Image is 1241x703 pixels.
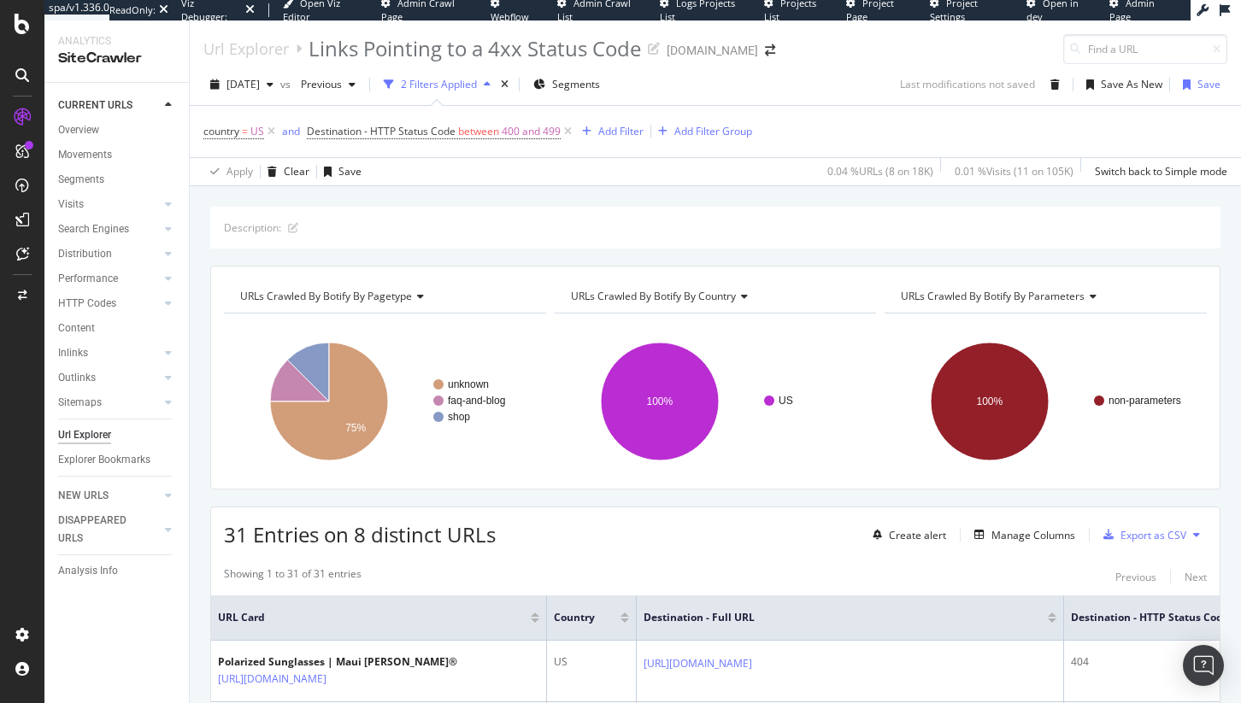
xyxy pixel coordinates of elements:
[885,327,1203,476] svg: A chart.
[109,3,156,17] div: ReadOnly:
[218,671,326,688] a: [URL][DOMAIN_NAME]
[309,34,641,63] div: Links Pointing to a 4xx Status Code
[977,395,1003,407] text: 100%
[338,164,362,179] div: Save
[575,121,644,142] button: Add Filter
[58,97,132,114] div: CURRENT URLS
[58,171,177,189] a: Segments
[58,512,144,548] div: DISAPPEARED URLS
[203,39,289,58] a: Url Explorer
[552,77,600,91] span: Segments
[58,245,160,263] a: Distribution
[345,423,366,435] text: 75%
[401,77,477,91] div: 2 Filters Applied
[58,146,112,164] div: Movements
[58,562,118,580] div: Analysis Info
[237,283,531,310] h4: URLs Crawled By Botify By pagetype
[1120,528,1186,542] div: Export as CSV
[667,42,758,59] div: [DOMAIN_NAME]
[250,120,264,144] span: US
[58,319,177,337] a: Content
[568,283,862,310] h4: URLs Crawled By Botify By country
[224,220,281,235] div: Description:
[765,44,775,56] div: arrow-right-arrow-left
[242,124,248,138] span: =
[571,289,736,303] span: URLs Crawled By Botify By country
[502,120,561,144] span: 400 and 499
[644,610,1022,625] span: Destination - Full URL
[58,34,175,49] div: Analytics
[554,654,629,670] div: US
[497,76,512,93] div: times
[224,566,362,587] div: Showing 1 to 31 of 31 entries
[58,369,96,387] div: Outlinks
[674,124,752,138] div: Add Filter Group
[58,295,160,313] a: HTTP Codes
[58,451,177,469] a: Explorer Bookmarks
[58,487,109,505] div: NEW URLS
[224,520,496,548] span: 31 Entries on 8 distinct URLs
[226,164,253,179] div: Apply
[58,171,104,189] div: Segments
[58,121,99,139] div: Overview
[889,528,946,542] div: Create alert
[901,289,1085,303] span: URLs Crawled By Botify By parameters
[58,487,160,505] a: NEW URLS
[1071,610,1229,625] span: Destination - HTTP Status Code
[203,158,253,185] button: Apply
[240,289,412,303] span: URLs Crawled By Botify By pagetype
[1063,34,1227,64] input: Find a URL
[226,77,260,91] span: 2025 Aug. 10th
[58,220,160,238] a: Search Engines
[900,77,1035,91] div: Last modifications not saved
[448,411,470,423] text: shop
[598,124,644,138] div: Add Filter
[58,196,160,214] a: Visits
[491,10,529,23] span: Webflow
[58,245,112,263] div: Distribution
[282,124,300,138] div: and
[58,146,177,164] a: Movements
[827,164,933,179] div: 0.04 % URLs ( 8 on 18K )
[280,77,294,91] span: vs
[58,319,95,337] div: Content
[294,71,362,98] button: Previous
[1097,521,1186,548] button: Export as CSV
[224,327,542,476] svg: A chart.
[58,451,150,469] div: Explorer Bookmarks
[1115,566,1156,587] button: Previous
[58,426,177,444] a: Url Explorer
[377,71,497,98] button: 2 Filters Applied
[1101,77,1162,91] div: Save As New
[218,654,457,670] div: Polarized Sunglasses | Maui [PERSON_NAME]®
[955,164,1073,179] div: 0.01 % Visits ( 11 on 105K )
[58,426,111,444] div: Url Explorer
[58,512,160,548] a: DISAPPEARED URLS
[58,97,160,114] a: CURRENT URLS
[58,121,177,139] a: Overview
[526,71,607,98] button: Segments
[203,124,239,138] span: country
[218,610,526,625] span: URL Card
[1176,71,1220,98] button: Save
[555,327,873,476] svg: A chart.
[58,49,175,68] div: SiteCrawler
[58,196,84,214] div: Visits
[58,295,116,313] div: HTTP Codes
[448,395,505,407] text: faq-and-blog
[651,121,752,142] button: Add Filter Group
[1109,395,1181,407] text: non-parameters
[284,164,309,179] div: Clear
[294,77,342,91] span: Previous
[58,270,118,288] div: Performance
[58,394,102,412] div: Sitemaps
[991,528,1075,542] div: Manage Columns
[1095,164,1227,179] div: Switch back to Simple mode
[968,524,1075,545] button: Manage Columns
[317,158,362,185] button: Save
[1185,566,1207,587] button: Next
